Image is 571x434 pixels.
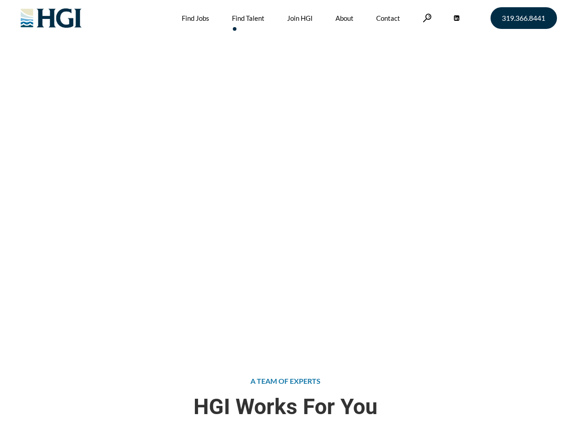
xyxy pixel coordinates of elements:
[491,7,557,29] a: 319.366.8441
[107,123,126,132] a: Home
[107,72,267,118] span: Attract the Right Talent
[14,394,557,419] span: HGI Works For You
[423,14,432,22] a: Search
[129,123,164,132] span: Find Talent
[107,123,164,132] span: »
[250,377,321,385] span: A TEAM OF EXPERTS
[502,14,545,22] span: 319.366.8441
